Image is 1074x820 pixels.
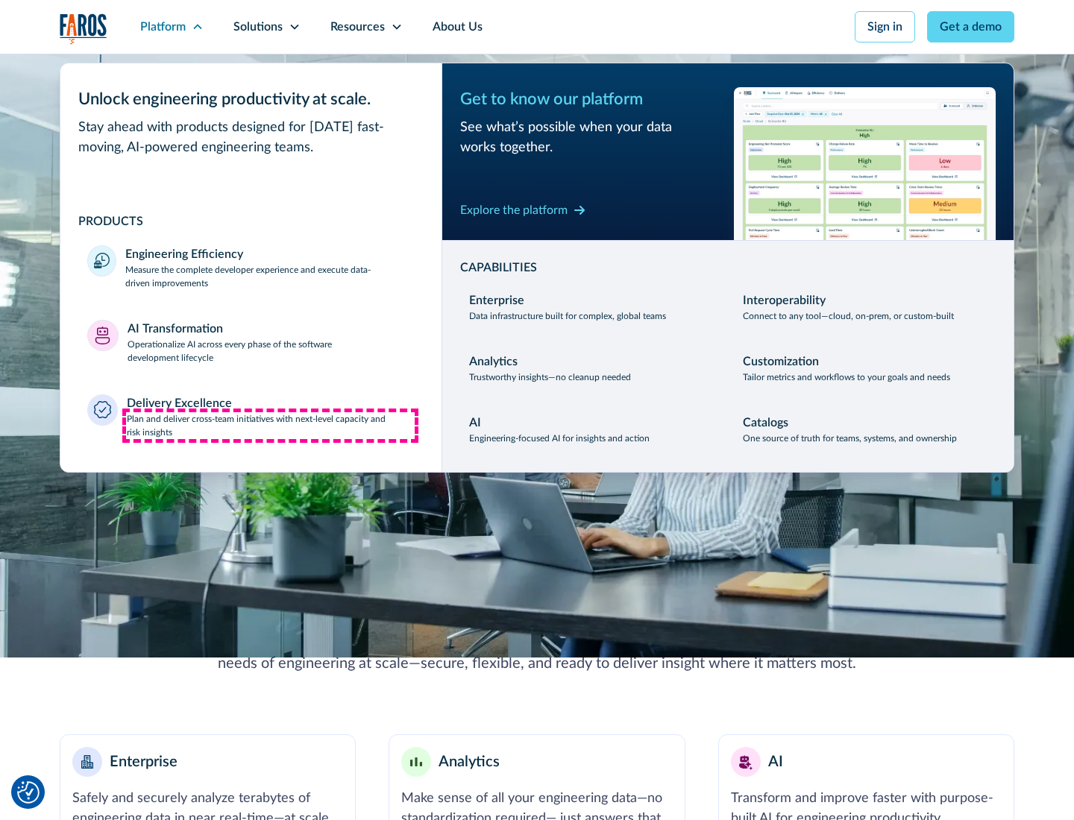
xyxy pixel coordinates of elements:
[60,54,1014,473] nav: Platform
[410,757,422,767] img: Minimalist bar chart analytics icon
[460,344,722,393] a: AnalyticsTrustworthy insights—no cleanup needed
[78,212,424,230] div: PRODUCTS
[60,13,107,44] a: home
[110,751,178,773] div: Enterprise
[330,18,385,36] div: Resources
[78,118,424,158] div: Stay ahead with products designed for [DATE] fast-moving, AI-powered engineering teams.
[743,353,819,370] div: Customization
[469,432,650,445] p: Engineering-focused AI for insights and action
[125,245,243,263] div: Engineering Efficiency
[233,18,283,36] div: Solutions
[78,87,424,112] div: Unlock engineering productivity at scale.
[17,781,40,804] img: Revisit consent button
[734,405,996,454] a: CatalogsOne source of truth for teams, systems, and ownership
[127,394,232,412] div: Delivery Excellence
[734,283,996,332] a: InteroperabilityConnect to any tool—cloud, on-prem, or custom-built
[743,432,957,445] p: One source of truth for teams, systems, and ownership
[128,338,415,365] p: Operationalize AI across every phase of the software development lifecycle
[125,263,415,290] p: Measure the complete developer experience and execute data-driven improvements
[460,259,996,277] div: CAPABILITIES
[743,309,954,323] p: Connect to any tool—cloud, on-prem, or custom-built
[460,118,722,158] div: See what’s possible when your data works together.
[743,414,788,432] div: Catalogs
[78,385,424,448] a: Delivery ExcellencePlan and deliver cross-team initiatives with next-level capacity and risk insi...
[768,751,783,773] div: AI
[855,11,915,42] a: Sign in
[128,320,223,338] div: AI Transformation
[927,11,1014,42] a: Get a demo
[127,412,415,439] p: Plan and deliver cross-team initiatives with next-level capacity and risk insights
[469,291,524,309] div: Enterprise
[734,87,996,240] img: Workflow productivity trends heatmap chart
[460,87,722,112] div: Get to know our platform
[60,13,107,44] img: Logo of the analytics and reporting company Faros.
[460,283,722,332] a: EnterpriseData infrastructure built for complex, global teams
[81,755,93,769] img: Enterprise building blocks or structure icon
[734,344,996,393] a: CustomizationTailor metrics and workflows to your goals and needs
[17,781,40,804] button: Cookie Settings
[439,751,500,773] div: Analytics
[460,198,585,222] a: Explore the platform
[469,414,481,432] div: AI
[78,311,424,373] a: AI TransformationOperationalize AI across every phase of the software development lifecycle
[460,405,722,454] a: AIEngineering-focused AI for insights and action
[743,370,950,384] p: Tailor metrics and workflows to your goals and needs
[460,201,568,219] div: Explore the platform
[78,236,424,299] a: Engineering EfficiencyMeasure the complete developer experience and execute data-driven improvements
[734,750,758,774] img: AI robot or assistant icon
[140,18,186,36] div: Platform
[469,309,666,323] p: Data infrastructure built for complex, global teams
[469,353,518,370] div: Analytics
[743,291,826,309] div: Interoperability
[469,370,631,384] p: Trustworthy insights—no cleanup needed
